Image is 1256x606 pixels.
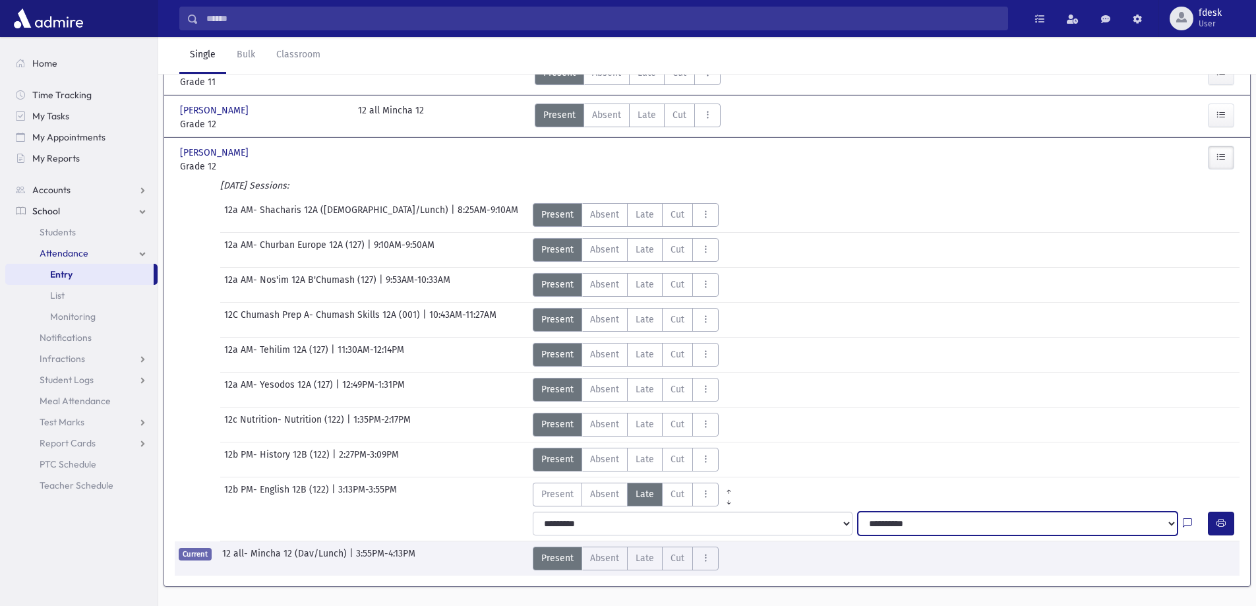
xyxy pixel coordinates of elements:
[423,308,429,332] span: |
[636,487,654,501] span: Late
[719,493,739,504] a: All Later
[451,203,458,227] span: |
[40,458,96,470] span: PTC Schedule
[180,75,345,89] span: Grade 11
[40,247,88,259] span: Attendance
[5,306,158,327] a: Monitoring
[533,483,739,506] div: AttTypes
[224,273,379,297] span: 12a AM- Nos'im 12A B'Chumash (127)
[338,343,404,367] span: 11:30AM-12:14PM
[541,243,574,257] span: Present
[386,273,450,297] span: 9:53AM-10:33AM
[533,273,719,297] div: AttTypes
[353,413,411,437] span: 1:35PM-2:17PM
[671,551,684,565] span: Cut
[342,378,405,402] span: 12:49PM-1:31PM
[541,551,574,565] span: Present
[671,348,684,361] span: Cut
[636,243,654,257] span: Late
[671,452,684,466] span: Cut
[590,278,619,291] span: Absent
[50,311,96,322] span: Monitoring
[533,238,719,262] div: AttTypes
[590,551,619,565] span: Absent
[50,289,65,301] span: List
[40,395,111,407] span: Meal Attendance
[5,200,158,222] a: School
[541,487,574,501] span: Present
[32,131,105,143] span: My Appointments
[266,37,331,74] a: Classroom
[32,89,92,101] span: Time Tracking
[5,454,158,475] a: PTC Schedule
[332,483,338,506] span: |
[535,104,721,131] div: AttTypes
[636,452,654,466] span: Late
[32,184,71,196] span: Accounts
[541,278,574,291] span: Present
[11,5,86,32] img: AdmirePro
[636,417,654,431] span: Late
[671,487,684,501] span: Cut
[541,417,574,431] span: Present
[358,104,424,131] div: 12 all Mincha 12
[541,208,574,222] span: Present
[224,413,347,437] span: 12c Nutrition- Nutrition (122)
[636,313,654,326] span: Late
[590,348,619,361] span: Absent
[40,479,113,491] span: Teacher Schedule
[5,433,158,454] a: Report Cards
[224,343,331,367] span: 12a AM- Tehilim 12A (127)
[5,348,158,369] a: Infractions
[5,475,158,496] a: Teacher Schedule
[535,61,721,89] div: AttTypes
[224,448,332,471] span: 12b PM- History 12B (122)
[5,390,158,411] a: Meal Attendance
[590,452,619,466] span: Absent
[533,378,719,402] div: AttTypes
[1199,8,1222,18] span: fdesk
[179,37,226,74] a: Single
[5,411,158,433] a: Test Marks
[32,110,69,122] span: My Tasks
[533,203,719,227] div: AttTypes
[636,208,654,222] span: Late
[5,127,158,148] a: My Appointments
[590,313,619,326] span: Absent
[719,483,739,493] a: All Prior
[671,417,684,431] span: Cut
[338,483,397,506] span: 3:13PM-3:55PM
[671,278,684,291] span: Cut
[40,416,84,428] span: Test Marks
[533,343,719,367] div: AttTypes
[5,148,158,169] a: My Reports
[671,382,684,396] span: Cut
[673,108,686,122] span: Cut
[590,208,619,222] span: Absent
[5,222,158,243] a: Students
[5,106,158,127] a: My Tasks
[50,268,73,280] span: Entry
[180,160,345,173] span: Grade 12
[5,285,158,306] a: List
[5,179,158,200] a: Accounts
[220,180,289,191] i: [DATE] Sessions:
[347,413,353,437] span: |
[5,327,158,348] a: Notifications
[671,243,684,257] span: Cut
[533,308,719,332] div: AttTypes
[5,53,158,74] a: Home
[226,37,266,74] a: Bulk
[379,273,386,297] span: |
[541,452,574,466] span: Present
[40,353,85,365] span: Infractions
[32,57,57,69] span: Home
[1199,18,1222,29] span: User
[222,547,349,570] span: 12 all- Mincha 12 (Dav/Lunch)
[541,382,574,396] span: Present
[590,382,619,396] span: Absent
[224,308,423,332] span: 12C Chumash Prep A- Chumash Skills 12A (001)
[224,483,332,506] span: 12b PM- English 12B (122)
[541,348,574,361] span: Present
[374,238,434,262] span: 9:10AM-9:50AM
